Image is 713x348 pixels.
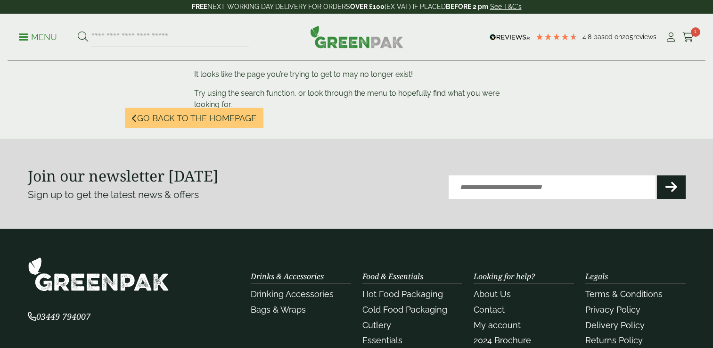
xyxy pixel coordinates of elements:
[362,320,391,330] a: Cutlery
[682,30,694,44] a: 1
[474,305,505,315] a: Contact
[474,289,511,299] a: About Us
[622,33,633,41] span: 205
[582,33,593,41] span: 4.8
[691,27,700,37] span: 1
[474,335,531,345] a: 2024 Brochure
[350,3,385,10] strong: OVER £100
[28,311,90,322] span: 03449 794007
[251,305,306,315] a: Bags & Wraps
[362,305,447,315] a: Cold Food Packaging
[28,313,90,322] a: 03449 794007
[585,305,640,315] a: Privacy Policy
[446,3,488,10] strong: BEFORE 2 pm
[28,257,169,291] img: GreenPak Supplies
[19,32,57,43] p: Menu
[682,33,694,42] i: Cart
[194,88,519,110] p: Try using the search function, or look through the menu to hopefully find what you were looking for.
[362,335,402,345] a: Essentials
[490,3,522,10] a: See T&C's
[310,25,403,48] img: GreenPak Supplies
[585,289,663,299] a: Terms & Conditions
[490,34,531,41] img: REVIEWS.io
[192,3,207,10] strong: FREE
[585,335,643,345] a: Returns Policy
[125,108,263,128] a: Go back to the homepage
[137,113,256,124] span: Go back to the homepage
[593,33,622,41] span: Based on
[194,69,519,80] p: It looks like the page you’re trying to get to may no longer exist!
[633,33,656,41] span: reviews
[362,289,443,299] a: Hot Food Packaging
[585,320,645,330] a: Delivery Policy
[535,33,578,41] div: 4.79 Stars
[28,187,324,202] p: Sign up to get the latest news & offers
[665,33,677,42] i: My Account
[19,32,57,41] a: Menu
[474,320,521,330] a: My account
[28,166,219,186] strong: Join our newsletter [DATE]
[251,289,334,299] a: Drinking Accessories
